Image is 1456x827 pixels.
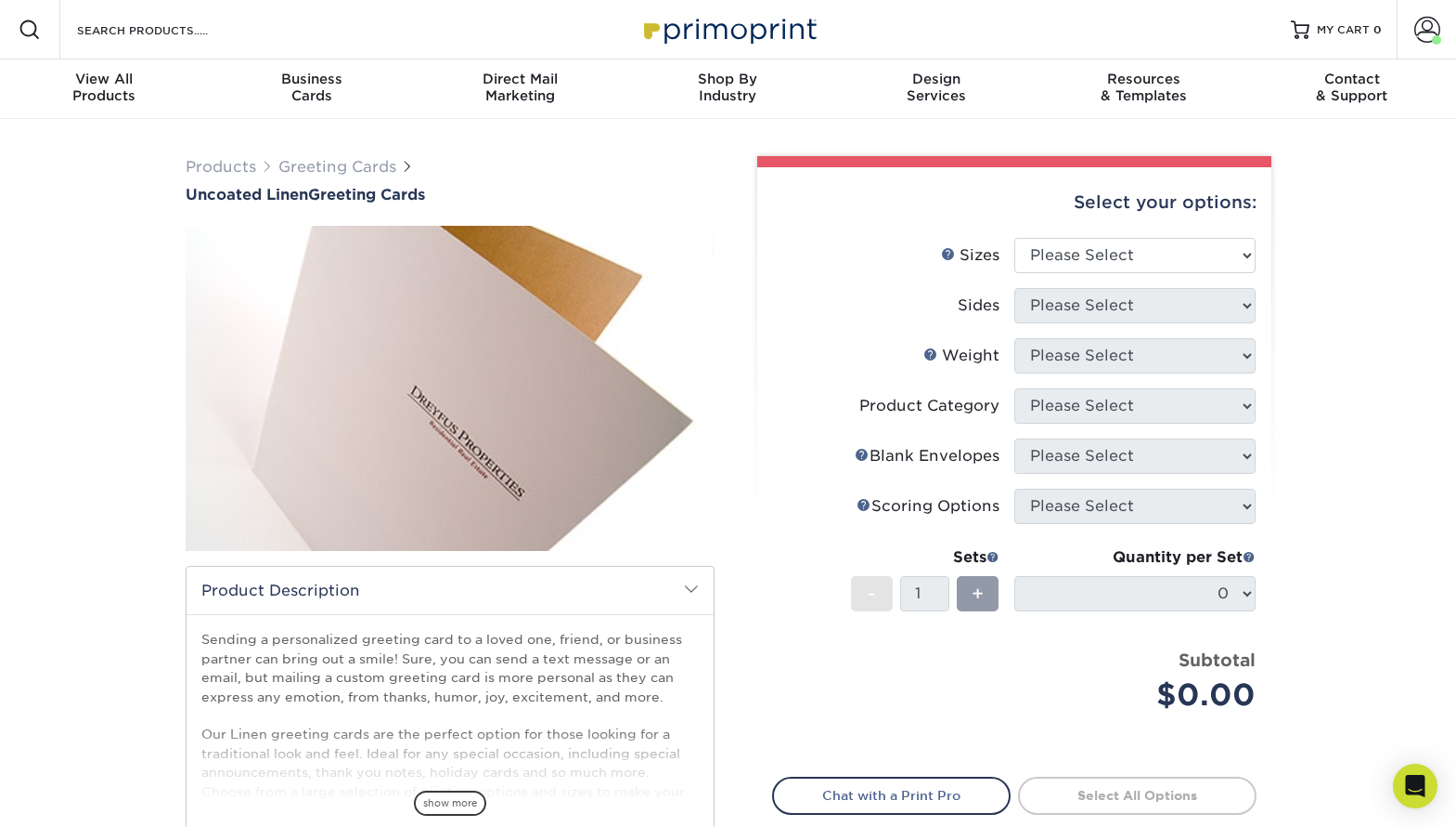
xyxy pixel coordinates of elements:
span: Shop By [624,71,831,87]
div: Sets [851,546,999,569]
a: DesignServices [832,59,1040,119]
span: Resources [1040,71,1248,87]
div: Blank Envelopes [855,445,999,467]
div: Scoring Options [857,495,999,518]
a: Resources& Templates [1040,59,1248,119]
div: Quantity per Set [1014,546,1256,569]
div: Industry [624,71,831,104]
div: Cards [208,71,416,104]
div: Select your options: [772,167,1256,238]
a: Contact& Support [1248,59,1456,119]
div: & Templates [1040,71,1248,104]
div: $0.00 [1028,673,1256,717]
span: - [868,580,876,608]
div: Services [832,71,1040,104]
a: BusinessCards [208,59,416,119]
a: Uncoated LinenGreeting Cards [186,186,715,203]
span: Business [208,71,416,87]
span: Contact [1248,71,1456,87]
img: Uncoated Linen 01 [186,205,715,571]
a: Products [186,158,256,176]
input: SEARCH PRODUCTS..... [75,19,256,41]
span: Design [832,71,1040,87]
span: + [972,580,984,608]
span: 0 [1373,23,1382,36]
strong: Subtotal [1179,650,1256,670]
div: Marketing [416,71,624,104]
div: & Support [1248,71,1456,104]
a: Direct MailMarketing [416,59,624,119]
span: Uncoated Linen [186,186,308,203]
span: MY CART [1317,22,1370,38]
span: Direct Mail [416,71,624,87]
span: show more [414,791,486,816]
a: Chat with a Print Pro [772,777,1011,814]
div: Sides [958,295,999,317]
a: Select All Options [1018,777,1256,814]
a: Greeting Cards [278,158,396,176]
h1: Greeting Cards [186,186,715,203]
div: Open Intercom Messenger [1393,764,1437,808]
div: Sizes [941,244,999,267]
div: Weight [923,345,999,367]
h2: Product Description [187,567,714,614]
div: Product Category [859,395,999,417]
a: Shop ByIndustry [624,59,831,119]
img: Primoprint [636,9,821,49]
